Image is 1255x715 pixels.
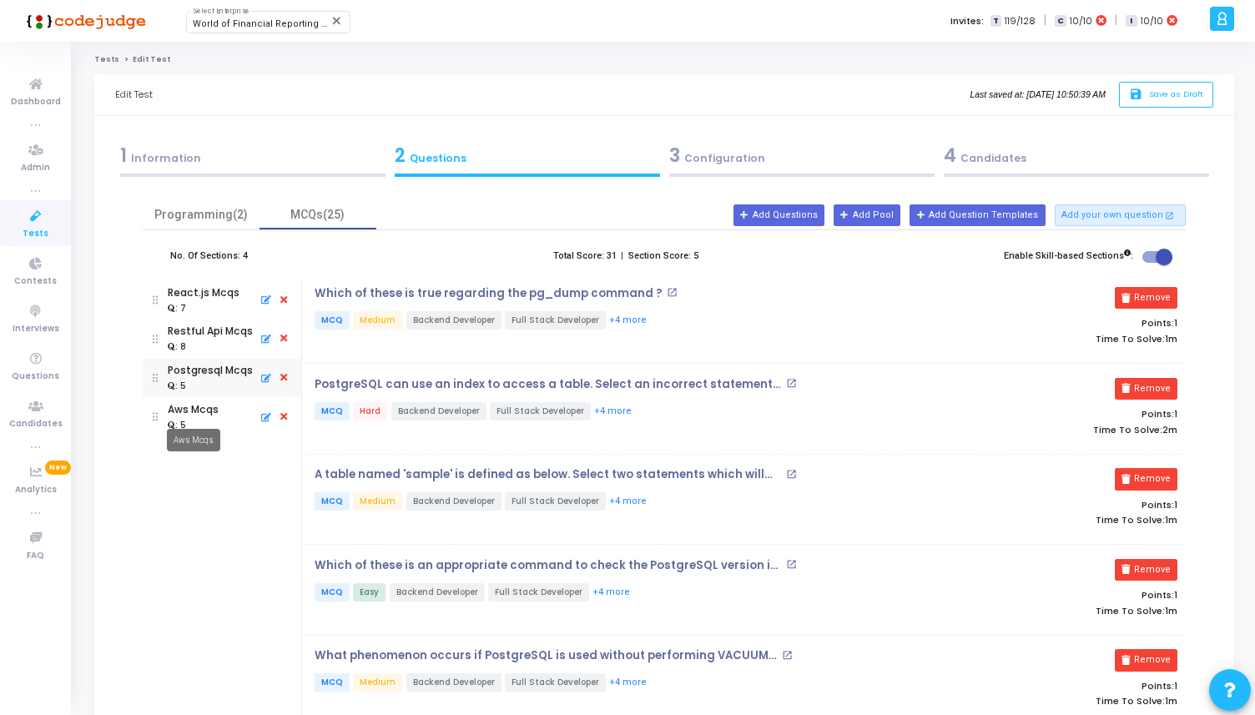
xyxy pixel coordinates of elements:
mat-icon: open_in_new [1165,209,1174,221]
span: 10/10 [1070,14,1092,28]
span: MCQ [315,492,350,511]
div: Questions [395,142,660,169]
label: Invites: [950,14,984,28]
p: Time To Solve: [901,425,1177,436]
span: 2m [1162,425,1177,436]
label: Section Score: 5 [628,249,698,264]
mat-icon: open_in_new [786,469,797,480]
p: Time To Solve: [901,515,1177,526]
mat-icon: open_in_new [782,650,793,661]
span: 1 [1174,316,1177,330]
span: 1m [1165,334,1177,345]
button: Add Questions [733,204,824,226]
span: | [1044,12,1046,29]
span: 1m [1165,606,1177,617]
button: saveSave as Draft [1119,82,1213,108]
label: No. Of Sections: 4 [170,249,248,264]
p: Time To Solve: [901,696,1177,707]
span: 1 [1174,679,1177,692]
span: FAQ [27,549,44,563]
span: New [45,461,71,475]
span: World of Financial Reporting (1163) [193,18,348,29]
span: 1 [1174,407,1177,420]
span: C [1055,15,1066,28]
mat-icon: open_in_new [667,287,678,298]
span: 3 [669,143,680,169]
span: Analytics [15,483,57,497]
button: Remove [1115,649,1177,671]
span: 1m [1165,515,1177,526]
button: Add your own question [1055,204,1187,226]
span: Admin [21,161,50,175]
mat-icon: open_in_new [786,378,797,389]
span: Tests [23,227,48,241]
mat-icon: Clear [330,14,344,28]
p: Which of these is true regarding the pg_dump command ? [315,287,663,300]
span: Edit Test [133,54,170,64]
p: Time To Solve: [901,334,1177,345]
span: Questions [12,370,59,384]
button: +4 more [608,675,648,691]
p: Points: [901,409,1177,420]
button: +4 more [593,404,633,420]
button: +4 more [592,585,631,601]
span: Medium [353,492,402,511]
p: A table named 'sample' is defined as below. Select two statements which will generate a constrain... [315,468,782,481]
span: MCQ [315,673,350,692]
img: drag icon [153,320,159,359]
span: 1m [1165,696,1177,707]
span: Contests [14,274,57,289]
div: Aws Mcqs [167,429,220,451]
p: Time To Solve: [901,606,1177,617]
img: drag icon [153,359,159,398]
nav: breadcrumb [94,54,1234,65]
a: 4Candidates [939,137,1213,182]
span: Medium [353,311,402,330]
span: MCQ [315,402,350,420]
p: Points: [901,318,1177,329]
div: Programming(2) [153,206,249,224]
span: Full Stack Developer [505,673,606,692]
img: drag icon [153,280,159,320]
div: Candidates [944,142,1209,169]
span: Backend Developer [406,492,501,511]
button: Add Question Templates [910,204,1045,226]
span: Backend Developer [406,311,501,330]
p: PostgreSQL can use an index to access a table. Select an incorrect statements about indexes. [315,378,782,391]
img: drag icon [153,397,159,436]
i: save [1129,88,1147,102]
label: Enable Skill-based Sections : [1004,249,1133,264]
a: 1Information [115,137,390,182]
p: What phenomenon occurs if PostgreSQL is used without performing VACUUM ? Select two appropriate d... [315,649,778,662]
div: : 7 [168,303,186,315]
p: Which of these is an appropriate command to check the PostgreSQL version in psql? [315,559,782,572]
span: 1 [1174,588,1177,602]
span: Full Stack Developer [488,583,589,602]
b: | [621,250,623,261]
div: Information [120,142,386,169]
img: logo [21,4,146,38]
span: 10/10 [1141,14,1163,28]
button: Remove [1115,559,1177,581]
div: MCQs(25) [270,206,366,224]
span: Backend Developer [406,673,501,692]
span: Hard [353,402,387,420]
span: Full Stack Developer [490,402,591,420]
i: Last saved at: [DATE] 10:50:39 AM [970,90,1105,99]
div: Postgresql Mcqs [168,363,253,378]
span: 1 [1174,498,1177,511]
span: Backend Developer [390,583,485,602]
button: Remove [1115,287,1177,309]
a: 3Configuration [664,137,939,182]
span: 1 [120,143,127,169]
span: | [1115,12,1117,29]
button: Remove [1115,468,1177,490]
span: MCQ [315,311,350,330]
span: Medium [353,673,402,692]
span: Backend Developer [391,402,486,420]
button: Add Pool [834,204,900,226]
span: 2 [395,143,406,169]
div: React.js Mcqs [168,285,239,300]
span: Full Stack Developer [505,311,606,330]
span: Dashboard [11,95,61,109]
